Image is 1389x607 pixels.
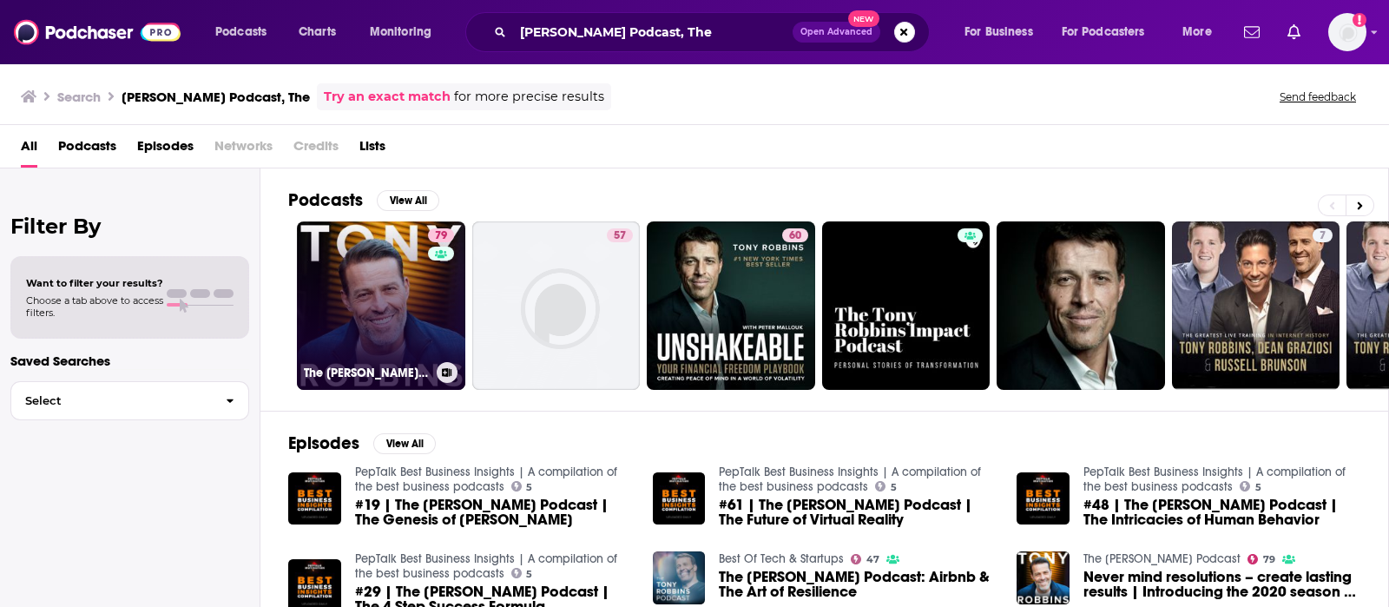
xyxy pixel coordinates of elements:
[964,20,1033,44] span: For Business
[1280,17,1307,47] a: Show notifications dropdown
[10,214,249,239] h2: Filter By
[359,132,385,168] a: Lists
[373,433,436,454] button: View All
[1328,13,1366,51] button: Show profile menu
[14,16,181,49] img: Podchaser - Follow, Share and Rate Podcasts
[428,228,454,242] a: 79
[1083,498,1360,527] a: #48 | The Tony Robbins Podcast | The Intricacies of Human Behavior
[10,353,249,369] p: Saved Searches
[1328,13,1366,51] img: User Profile
[435,228,447,245] span: 79
[848,10,879,27] span: New
[58,132,116,168] a: Podcasts
[203,18,289,46] button: open menu
[513,18,793,46] input: Search podcasts, credits, & more...
[214,132,273,168] span: Networks
[26,294,163,319] span: Choose a tab above to access filters.
[851,554,879,564] a: 47
[1083,498,1360,527] span: #48 | The [PERSON_NAME] Podcast | The Intricacies of Human Behavior
[1017,551,1070,604] img: Never mind resolutions – create lasting results | Introducing the 2020 season of The Tony Robbins...
[719,570,996,599] span: The [PERSON_NAME] Podcast: Airbnb & The Art of Resilience
[355,498,632,527] span: #19 | The [PERSON_NAME] Podcast | The Genesis of [PERSON_NAME]
[1172,221,1340,390] a: 7
[287,18,346,46] a: Charts
[1170,18,1234,46] button: open menu
[607,228,633,242] a: 57
[355,551,617,581] a: PepTalk Best Business Insights | A compilation of the best business podcasts
[11,395,212,406] span: Select
[653,472,706,525] img: #61 | The Tony Robbins Podcast | The Future of Virtual Reality
[952,18,1055,46] button: open menu
[866,556,879,564] span: 47
[1320,228,1326,245] span: 7
[26,277,163,289] span: Want to filter your results?
[511,481,533,492] a: 5
[288,189,363,211] h2: Podcasts
[647,221,815,390] a: 60
[299,20,336,44] span: Charts
[719,570,996,599] a: The Tony Robbins Podcast: Airbnb & The Art of Resilience
[719,465,981,494] a: PepTalk Best Business Insights | A compilation of the best business podcasts
[793,22,880,43] button: Open AdvancedNew
[1240,481,1261,492] a: 5
[526,484,532,492] span: 5
[526,571,532,578] span: 5
[782,228,808,242] a: 60
[719,498,996,527] a: #61 | The Tony Robbins Podcast | The Future of Virtual Reality
[122,89,310,105] h3: [PERSON_NAME] Podcast, The
[1182,20,1212,44] span: More
[288,472,341,525] img: #19 | The Tony Robbins Podcast | The Genesis of Tim Ferriss
[288,432,359,454] h2: Episodes
[800,28,872,36] span: Open Advanced
[1328,13,1366,51] span: Logged in as nicole.koremenos
[1083,570,1360,599] span: Never mind resolutions – create lasting results | Introducing the 2020 season of The [PERSON_NAME...
[511,568,533,578] a: 5
[1062,20,1145,44] span: For Podcasters
[355,498,632,527] a: #19 | The Tony Robbins Podcast | The Genesis of Tim Ferriss
[215,20,267,44] span: Podcasts
[324,87,451,107] a: Try an exact match
[1313,228,1333,242] a: 7
[1255,484,1261,492] span: 5
[472,221,641,390] a: 57
[1017,472,1070,525] img: #48 | The Tony Robbins Podcast | The Intricacies of Human Behavior
[377,190,439,211] button: View All
[57,89,101,105] h3: Search
[789,228,801,245] span: 60
[875,481,897,492] a: 5
[1050,18,1170,46] button: open menu
[891,484,897,492] span: 5
[719,551,844,566] a: Best Of Tech & Startups
[370,20,431,44] span: Monitoring
[614,228,626,245] span: 57
[1263,556,1275,564] span: 79
[719,498,996,527] span: #61 | The [PERSON_NAME] Podcast | The Future of Virtual Reality
[454,87,604,107] span: for more precise results
[137,132,194,168] a: Episodes
[21,132,37,168] a: All
[288,432,436,454] a: EpisodesView All
[1353,13,1366,27] svg: Add a profile image
[1083,551,1241,566] a: The Tony Robbins Podcast
[355,465,617,494] a: PepTalk Best Business Insights | A compilation of the best business podcasts
[1083,570,1360,599] a: Never mind resolutions – create lasting results | Introducing the 2020 season of The Tony Robbins...
[297,221,465,390] a: 79The [PERSON_NAME] Podcast
[293,132,339,168] span: Credits
[653,551,706,604] img: The Tony Robbins Podcast: Airbnb & The Art of Resilience
[358,18,454,46] button: open menu
[10,381,249,420] button: Select
[1247,554,1275,564] a: 79
[482,12,946,52] div: Search podcasts, credits, & more...
[1274,89,1361,104] button: Send feedback
[1083,465,1346,494] a: PepTalk Best Business Insights | A compilation of the best business podcasts
[288,189,439,211] a: PodcastsView All
[1237,17,1267,47] a: Show notifications dropdown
